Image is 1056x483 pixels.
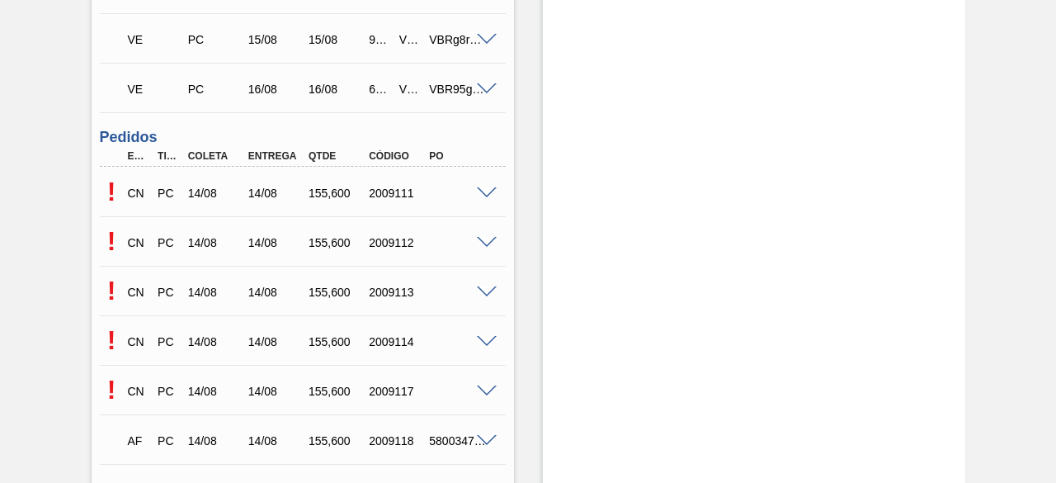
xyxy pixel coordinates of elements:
[124,21,189,58] div: Volume Enviado para Transporte
[395,33,424,46] div: V615965
[365,335,430,348] div: 2009114
[153,335,182,348] div: Pedido de Compra
[184,385,249,398] div: 14/08/2025
[184,335,249,348] div: 14/08/2025
[100,129,506,146] h3: Pedidos
[244,434,309,447] div: 14/08/2025
[128,434,148,447] p: AF
[124,373,153,410] div: Composição de Carga em Negociação
[425,33,490,46] div: VBRg8rgwx
[395,83,424,96] div: V615966
[244,335,309,348] div: 14/08/2025
[184,434,249,447] div: 14/08/2025
[244,236,309,249] div: 14/08/2025
[244,83,309,96] div: 16/08/2025
[100,226,124,257] p: Composição de Carga pendente de aceite
[153,236,182,249] div: Pedido de Compra
[304,335,370,348] div: 155,600
[304,385,370,398] div: 155,600
[184,236,249,249] div: 14/08/2025
[365,236,430,249] div: 2009112
[184,33,249,46] div: Pedido de Compra
[425,434,490,447] div: 5800347305
[153,187,182,200] div: Pedido de Compra
[304,150,370,162] div: Qtde
[100,177,124,207] p: Composição de Carga pendente de aceite
[128,187,148,200] p: CN
[425,83,490,96] div: VBR95g7ZM
[128,286,148,299] p: CN
[153,385,182,398] div: Pedido de Compra
[153,286,182,299] div: Pedido de Compra
[184,187,249,200] div: 14/08/2025
[365,385,430,398] div: 2009117
[304,187,370,200] div: 155,600
[124,274,153,310] div: Composição de Carga em Negociação
[244,187,309,200] div: 14/08/2025
[365,434,430,447] div: 2009118
[128,83,185,96] p: VE
[304,286,370,299] div: 155,600
[425,150,490,162] div: PO
[365,286,430,299] div: 2009113
[244,385,309,398] div: 14/08/2025
[124,71,189,107] div: Volume Enviado para Transporte
[184,150,249,162] div: Coleta
[124,175,153,211] div: Composição de Carga em Negociação
[100,276,124,306] p: Composição de Carga pendente de aceite
[128,335,148,348] p: CN
[244,150,309,162] div: Entrega
[124,324,153,360] div: Composição de Carga em Negociação
[124,423,153,459] div: Aguardando Faturamento
[304,33,370,46] div: 15/08/2025
[128,236,148,249] p: CN
[365,83,394,96] div: 62,240
[184,286,249,299] div: 14/08/2025
[365,187,430,200] div: 2009111
[124,225,153,261] div: Composição de Carga em Negociação
[184,83,249,96] div: Pedido de Compra
[304,434,370,447] div: 155,600
[100,325,124,356] p: Composição de Carga pendente de aceite
[128,33,185,46] p: VE
[128,385,148,398] p: CN
[365,150,430,162] div: Código
[304,236,370,249] div: 155,600
[153,434,182,447] div: Pedido de Compra
[365,33,394,46] div: 93,360
[244,33,309,46] div: 15/08/2025
[153,150,182,162] div: Tipo
[124,150,153,162] div: Etapa
[304,83,370,96] div: 16/08/2025
[100,375,124,405] p: Composição de Carga pendente de aceite
[244,286,309,299] div: 14/08/2025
